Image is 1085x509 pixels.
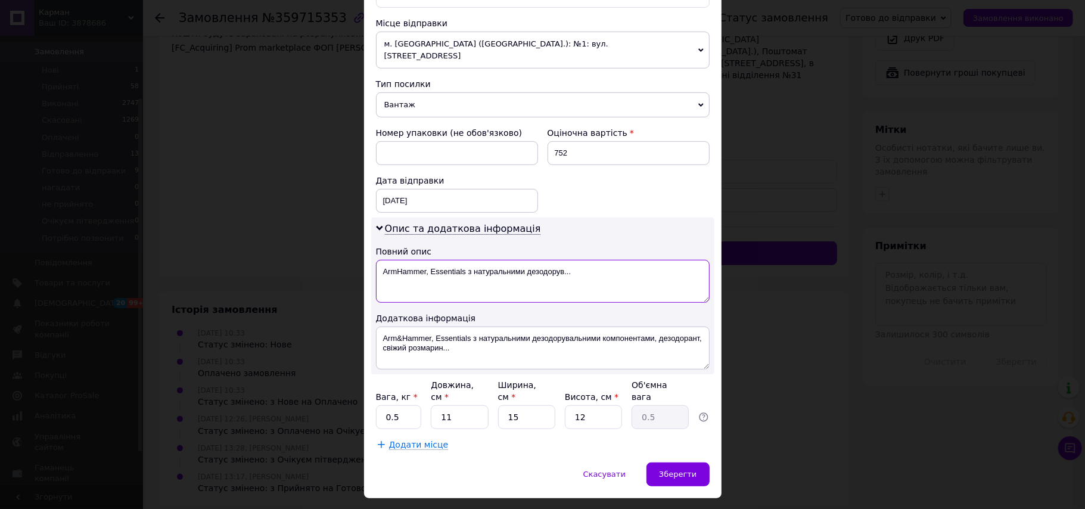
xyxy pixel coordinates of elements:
span: Опис та додаткова інформація [385,223,541,235]
span: Додати місце [389,440,449,450]
span: Вантаж [376,92,710,117]
span: Зберегти [659,470,697,479]
textarea: ArmHammer, Essentials з натуральними дезодорув... [376,260,710,303]
span: Тип посилки [376,79,431,89]
div: Повний опис [376,246,710,257]
label: Ширина, см [498,380,536,402]
span: Місце відправки [376,18,448,28]
span: м. [GEOGRAPHIC_DATA] ([GEOGRAPHIC_DATA].): №1: вул. [STREET_ADDRESS] [376,32,710,69]
label: Вага, кг [376,392,418,402]
label: Висота, см [565,392,618,402]
div: Дата відправки [376,175,538,187]
textarea: Arm&Hammer, Essentials з натуральними дезодорувальними компонентами, дезодорант, свіжий розмарин... [376,327,710,370]
div: Об'ємна вага [632,379,689,403]
div: Номер упаковки (не обов'язково) [376,127,538,139]
div: Додаткова інформація [376,312,710,324]
span: Скасувати [583,470,626,479]
label: Довжина, см [431,380,474,402]
div: Оціночна вартість [548,127,710,139]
